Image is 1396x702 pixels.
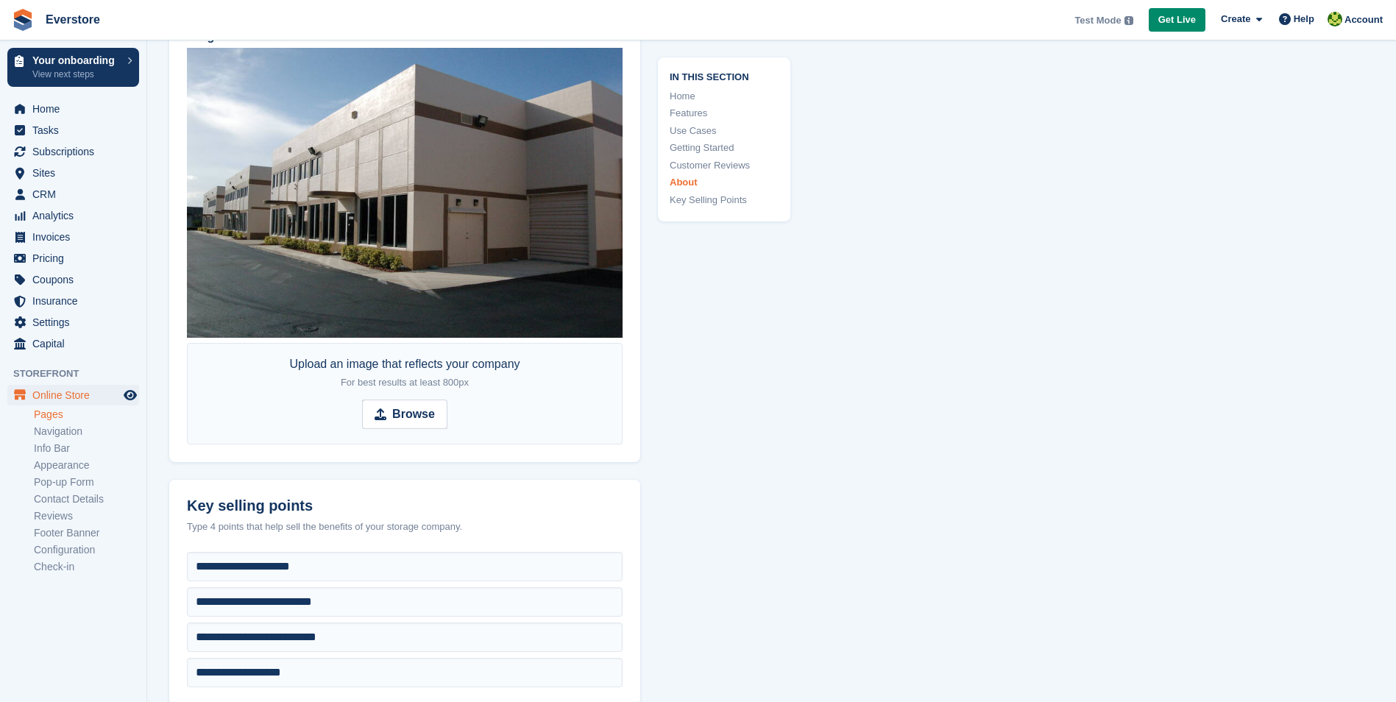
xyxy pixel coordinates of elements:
a: menu [7,385,139,405]
span: Create [1221,12,1250,26]
img: Will Dodgson [1328,12,1342,26]
a: Key Selling Points [670,193,779,208]
a: Use Cases [670,124,779,138]
a: Info Bar [34,442,139,455]
a: Contact Details [34,492,139,506]
a: Features [670,106,779,121]
span: Tasks [32,120,121,141]
a: Reviews [34,509,139,523]
p: Your onboarding [32,55,120,65]
a: Get Live [1149,8,1205,32]
a: menu [7,333,139,354]
a: menu [7,291,139,311]
a: Pages [34,408,139,422]
span: Pricing [32,248,121,269]
a: Customer Reviews [670,158,779,173]
a: Appearance [34,458,139,472]
a: menu [7,269,139,290]
span: Storefront [13,366,146,381]
a: menu [7,163,139,183]
a: menu [7,141,139,162]
strong: Browse [392,405,435,423]
span: Online Store [32,385,121,405]
span: Account [1344,13,1383,27]
a: menu [7,99,139,119]
a: menu [7,120,139,141]
a: Getting Started [670,141,779,155]
a: menu [7,227,139,247]
div: Type 4 points that help sell the benefits of your storage company. [187,520,623,534]
span: Insurance [32,291,121,311]
a: menu [7,205,139,226]
span: Get Live [1158,13,1196,27]
a: menu [7,248,139,269]
span: Coupons [32,269,121,290]
span: In this section [670,69,779,83]
a: About [670,175,779,190]
p: View next steps [32,68,120,81]
span: Test Mode [1074,13,1121,28]
span: Analytics [32,205,121,226]
div: Upload an image that reflects your company [289,355,520,391]
span: Settings [32,312,121,333]
input: Browse [362,400,447,429]
a: Everstore [40,7,106,32]
span: For best results at least 800px [341,377,469,388]
span: Capital [32,333,121,354]
a: Navigation [34,425,139,439]
img: Everstore-about.jpg [187,48,623,338]
a: menu [7,184,139,205]
span: Invoices [32,227,121,247]
a: Pop-up Form [34,475,139,489]
img: stora-icon-8386f47178a22dfd0bd8f6a31ec36ba5ce8667c1dd55bd0f319d3a0aa187defe.svg [12,9,34,31]
span: Help [1294,12,1314,26]
a: Configuration [34,543,139,557]
a: Footer Banner [34,526,139,540]
span: Subscriptions [32,141,121,162]
a: Your onboarding View next steps [7,48,139,87]
a: Preview store [121,386,139,404]
a: Home [670,89,779,104]
span: CRM [32,184,121,205]
span: Sites [32,163,121,183]
a: Check-in [34,560,139,574]
h2: Key selling points [187,497,623,514]
a: menu [7,312,139,333]
img: icon-info-grey-7440780725fd019a000dd9b08b2336e03edf1995a4989e88bcd33f0948082b44.svg [1124,16,1133,25]
span: Home [32,99,121,119]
